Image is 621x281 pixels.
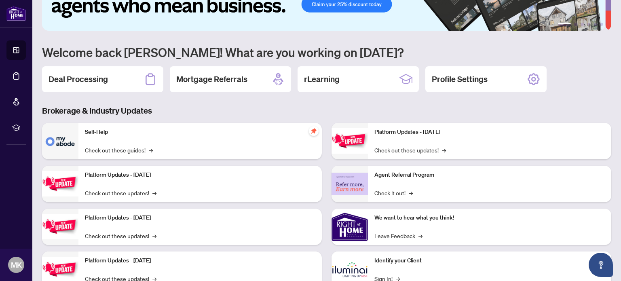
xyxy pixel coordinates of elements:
span: → [149,146,153,154]
p: Agent Referral Program [374,171,605,180]
p: Platform Updates - [DATE] [85,256,315,265]
img: Platform Updates - June 23, 2025 [332,128,368,154]
button: 4 [587,23,590,26]
h2: Mortgage Referrals [176,74,247,85]
span: → [409,188,413,197]
a: Check out these updates!→ [374,146,446,154]
a: Leave Feedback→ [374,231,422,240]
span: MK [11,259,22,270]
button: 6 [600,23,603,26]
p: Identify your Client [374,256,605,265]
p: Platform Updates - [DATE] [85,213,315,222]
a: Check out these updates!→ [85,188,156,197]
img: Platform Updates - July 21, 2025 [42,214,78,239]
button: 5 [594,23,597,26]
span: pushpin [309,126,319,136]
h2: Deal Processing [49,74,108,85]
p: Platform Updates - [DATE] [85,171,315,180]
a: Check it out!→ [374,188,413,197]
button: 3 [581,23,584,26]
h3: Brokerage & Industry Updates [42,105,611,116]
img: Agent Referral Program [332,173,368,195]
img: logo [6,6,26,21]
p: Self-Help [85,128,315,137]
p: Platform Updates - [DATE] [374,128,605,137]
span: → [418,231,422,240]
button: 1 [558,23,571,26]
img: Platform Updates - September 16, 2025 [42,171,78,196]
h2: rLearning [304,74,340,85]
a: Check out these updates!→ [85,231,156,240]
span: → [152,231,156,240]
h2: Profile Settings [432,74,488,85]
span: → [152,188,156,197]
p: We want to hear what you think! [374,213,605,222]
button: Open asap [589,253,613,277]
a: Check out these guides!→ [85,146,153,154]
h1: Welcome back [PERSON_NAME]! What are you working on [DATE]? [42,44,611,60]
img: Self-Help [42,123,78,159]
button: 2 [574,23,577,26]
span: → [442,146,446,154]
img: We want to hear what you think! [332,209,368,245]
